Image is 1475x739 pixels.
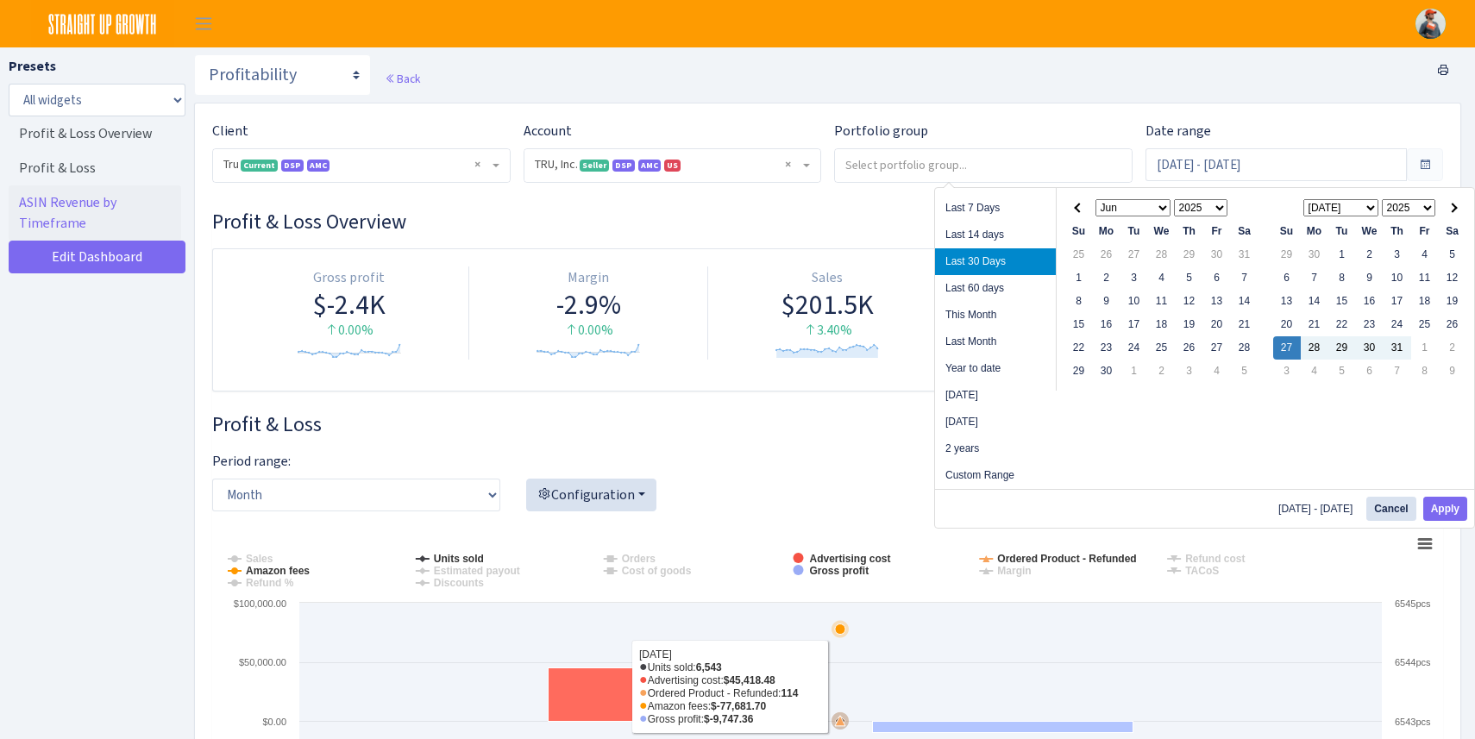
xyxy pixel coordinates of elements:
td: 6 [1356,360,1384,383]
td: 28 [1148,243,1176,266]
td: 26 [1093,243,1120,266]
td: 16 [1093,313,1120,336]
td: 20 [1273,313,1301,336]
tspan: TACoS [1185,565,1219,577]
td: 29 [1176,243,1203,266]
span: TRU, Inc. <span class="badge badge-success">Seller</span><span class="badge badge-primary">DSP</s... [535,156,800,173]
tspan: Cost of goods [622,565,692,577]
tspan: Refund % [246,577,294,589]
span: TRU, Inc. <span class="badge badge-success">Seller</span><span class="badge badge-primary">DSP</s... [524,149,821,182]
th: Sa [1231,220,1258,243]
label: Account [524,121,572,141]
td: 4 [1411,243,1439,266]
li: Last 14 days [935,222,1056,248]
h3: Widget #28 [212,412,1443,437]
td: 31 [1384,336,1411,360]
td: 2 [1439,336,1466,360]
td: 14 [1301,290,1328,313]
tspan: Refund cost [1185,553,1245,565]
td: 27 [1273,336,1301,360]
text: 6543pcs [1395,717,1431,727]
td: 21 [1231,313,1258,336]
td: 7 [1231,266,1258,290]
td: 14 [1231,290,1258,313]
td: 22 [1065,336,1093,360]
td: 21 [1301,313,1328,336]
td: 2 [1093,266,1120,290]
span: Remove all items [474,156,480,173]
td: 19 [1176,313,1203,336]
li: [DATE] [935,382,1056,409]
li: 2 years [935,435,1056,462]
td: 17 [1120,313,1148,336]
text: $50,000.00 [239,657,286,667]
span: US [664,160,681,172]
a: Back [385,71,420,86]
tspan: Ordered Product - Refunded [997,553,1136,565]
td: 1 [1411,336,1439,360]
td: 5 [1176,266,1203,290]
td: 8 [1328,266,1356,290]
td: 9 [1439,360,1466,383]
td: 1 [1328,243,1356,266]
div: 0.00% [476,321,700,341]
text: 6544pcs [1395,657,1431,667]
li: Last 30 Days [935,248,1056,275]
td: 4 [1203,360,1231,383]
li: Last 7 Days [935,195,1056,222]
button: Configuration [526,479,656,511]
tspan: Units sold [434,553,484,565]
div: $-2.4K [237,288,461,321]
div: Margin [476,268,700,288]
td: 26 [1439,313,1466,336]
span: Tru <span class="badge badge-success">Current</span><span class="badge badge-primary">DSP</span><... [223,156,489,173]
td: 12 [1439,266,1466,290]
td: 15 [1328,290,1356,313]
div: -2.9% [476,288,700,321]
span: Seller [580,160,609,172]
td: 9 [1093,290,1120,313]
td: 5 [1231,360,1258,383]
td: 27 [1203,336,1231,360]
td: 6 [1203,266,1231,290]
th: Tu [1328,220,1356,243]
span: AMC [638,160,661,172]
tspan: Discounts [434,577,484,589]
td: 25 [1148,336,1176,360]
td: 29 [1065,360,1093,383]
td: 23 [1093,336,1120,360]
td: 10 [1384,266,1411,290]
td: 6 [1273,266,1301,290]
td: 30 [1356,336,1384,360]
td: 9 [1356,266,1384,290]
td: 31 [1231,243,1258,266]
tspan: Sales [246,553,273,565]
li: Custom Range [935,462,1056,489]
td: 8 [1411,360,1439,383]
th: Fr [1203,220,1231,243]
td: 3 [1176,360,1203,383]
label: Presets [9,56,56,77]
td: 2 [1148,360,1176,383]
td: 15 [1065,313,1093,336]
td: 24 [1384,313,1411,336]
td: 22 [1328,313,1356,336]
td: 30 [1093,360,1120,383]
text: 6545pcs [1395,598,1431,609]
td: 29 [1328,336,1356,360]
td: 29 [1273,243,1301,266]
td: 25 [1065,243,1093,266]
text: $0.00 [262,717,286,727]
button: Apply [1423,497,1467,521]
td: 27 [1120,243,1148,266]
tspan: Margin [997,565,1031,577]
td: 12 [1176,290,1203,313]
td: 30 [1301,243,1328,266]
th: Mo [1301,220,1328,243]
td: 20 [1203,313,1231,336]
td: 3 [1120,266,1148,290]
label: Client [212,121,248,141]
td: 10 [1120,290,1148,313]
td: 1 [1065,266,1093,290]
tspan: Gross profit [809,565,869,577]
